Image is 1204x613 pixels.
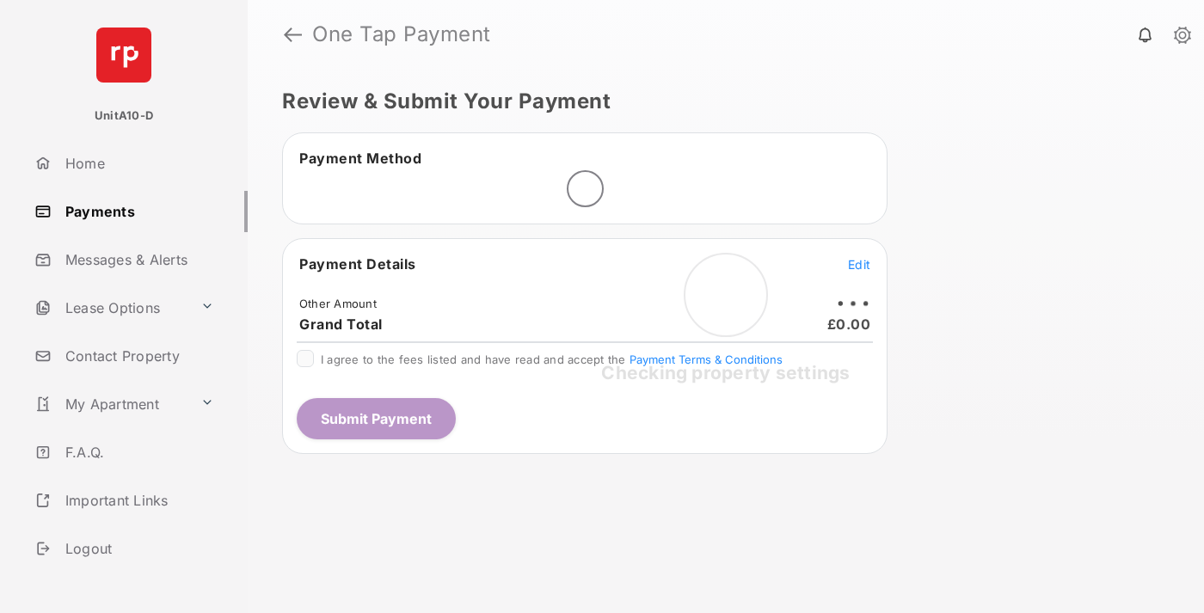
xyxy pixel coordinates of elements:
[28,143,248,184] a: Home
[601,362,850,383] span: Checking property settings
[28,239,248,280] a: Messages & Alerts
[28,480,221,521] a: Important Links
[28,335,248,377] a: Contact Property
[28,528,248,569] a: Logout
[28,383,193,425] a: My Apartment
[96,28,151,83] img: svg+xml;base64,PHN2ZyB4bWxucz0iaHR0cDovL3d3dy53My5vcmcvMjAwMC9zdmciIHdpZHRoPSI2NCIgaGVpZ2h0PSI2NC...
[95,107,153,125] p: UnitA10-D
[28,191,248,232] a: Payments
[28,432,248,473] a: F.A.Q.
[28,287,193,328] a: Lease Options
